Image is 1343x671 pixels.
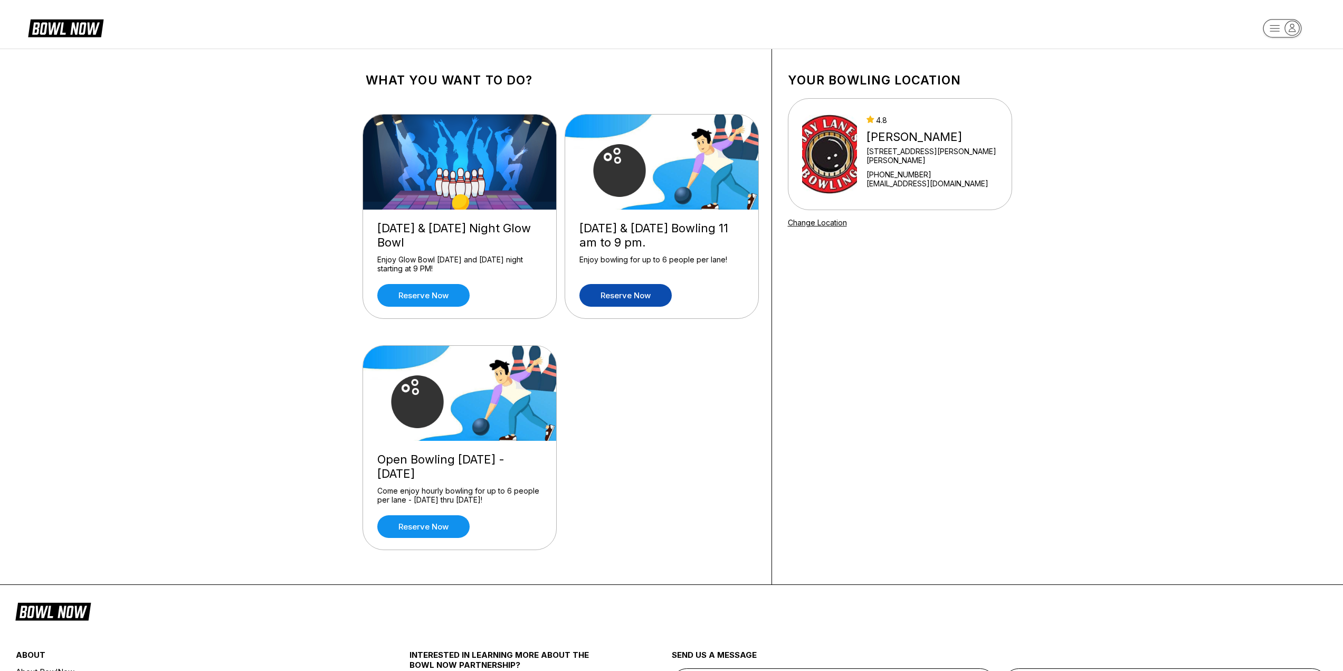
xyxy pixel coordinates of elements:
[377,452,542,481] div: Open Bowling [DATE] - [DATE]
[579,255,744,273] div: Enjoy bowling for up to 6 people per lane!
[16,650,344,665] div: about
[672,650,1328,668] div: send us a message
[377,255,542,273] div: Enjoy Glow Bowl [DATE] and [DATE] night starting at 9 PM!
[377,284,470,307] a: Reserve now
[579,221,744,250] div: [DATE] & [DATE] Bowling 11 am to 9 pm.
[377,486,542,505] div: Come enjoy hourly bowling for up to 6 people per lane - [DATE] thru [DATE]!
[866,170,998,179] div: [PHONE_NUMBER]
[377,515,470,538] a: Reserve now
[366,73,756,88] h1: What you want to do?
[363,115,557,210] img: Friday & Saturday Night Glow Bowl
[565,115,759,210] img: Friday & Saturday Bowling 11 am to 9 pm.
[363,346,557,441] img: Open Bowling Sunday - Thursday
[377,221,542,250] div: [DATE] & [DATE] Night Glow Bowl
[788,73,1012,88] h1: Your bowling location
[866,147,998,165] div: [STREET_ADDRESS][PERSON_NAME][PERSON_NAME]
[866,179,998,188] a: [EMAIL_ADDRESS][DOMAIN_NAME]
[579,284,672,307] a: Reserve now
[866,116,998,125] div: 4.8
[802,115,857,194] img: Jay Lanes
[866,130,998,144] div: [PERSON_NAME]
[788,218,847,227] a: Change Location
